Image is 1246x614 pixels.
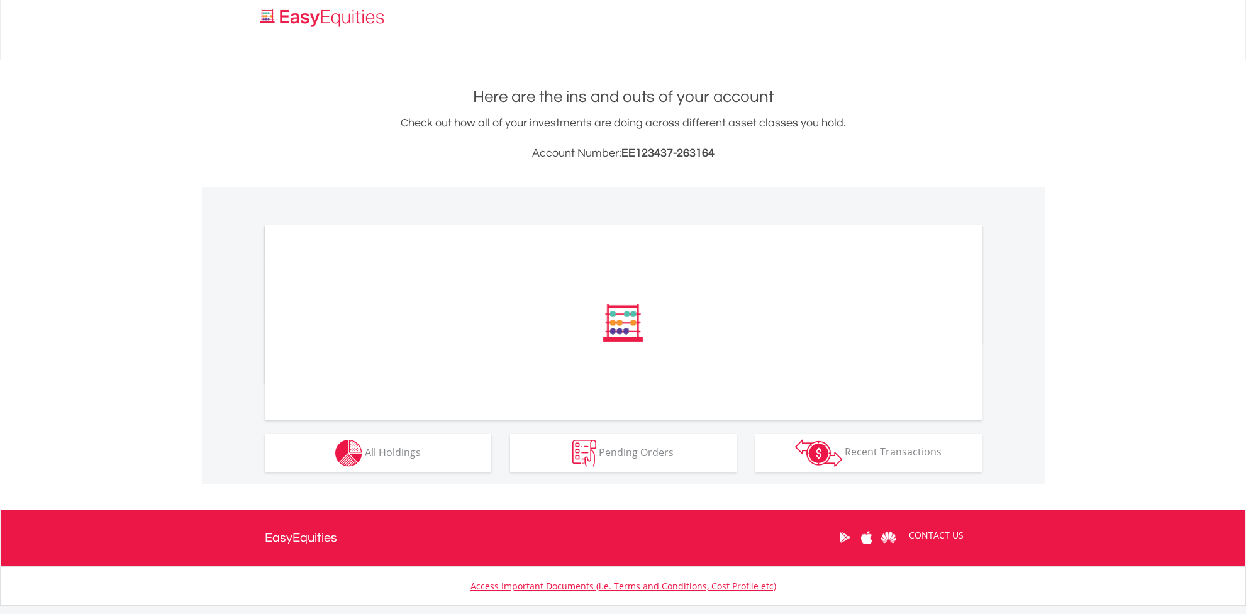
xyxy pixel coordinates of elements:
img: EasyEquities_Logo.png [258,8,389,28]
a: CONTACT US [900,518,972,553]
button: All Holdings [265,434,491,472]
img: holdings-wht.png [335,440,362,467]
a: EasyEquities [265,510,337,566]
a: Huawei [878,518,900,557]
span: Pending Orders [599,445,674,459]
a: Apple [856,518,878,557]
a: Home page [255,3,389,28]
button: Pending Orders [510,434,737,472]
img: pending_instructions-wht.png [572,440,596,467]
h3: Account Number: [265,145,982,162]
a: Access Important Documents (i.e. Terms and Conditions, Cost Profile etc) [470,580,776,592]
button: Recent Transactions [755,434,982,472]
h1: Here are the ins and outs of your account [265,86,982,108]
span: EE123437-263164 [621,147,715,159]
span: Recent Transactions [845,445,942,459]
a: Google Play [834,518,856,557]
span: All Holdings [365,445,421,459]
div: Check out how all of your investments are doing across different asset classes you hold. [265,114,982,162]
img: transactions-zar-wht.png [795,439,842,467]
